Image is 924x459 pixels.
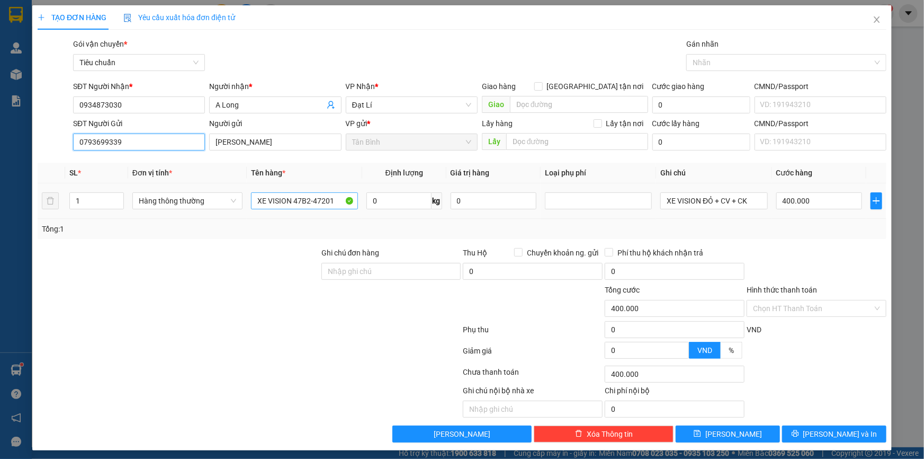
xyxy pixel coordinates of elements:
img: icon [123,14,132,22]
span: C HUỆ [18,49,39,57]
span: 0 [92,72,96,81]
span: [GEOGRAPHIC_DATA] tận nơi [543,81,648,92]
div: SĐT Người Nhận [73,81,205,92]
button: Close [862,5,892,35]
div: Giảm giá [462,345,604,364]
span: printer [792,430,799,438]
div: Người nhận [209,81,341,92]
span: Lấy [482,133,506,150]
span: Yêu cầu xuất hóa đơn điện tử [123,13,235,22]
span: delete [575,430,582,438]
span: SL [69,169,78,177]
button: delete [42,192,59,209]
span: 50.000 [55,72,78,81]
button: plus [871,192,882,209]
span: user-add [327,101,335,109]
span: Giá trị hàng [451,169,490,177]
div: SĐT: [79,59,154,70]
button: printer[PERSON_NAME] và In [782,426,886,443]
div: SL: [5,70,42,94]
input: Dọc đường [510,96,648,113]
input: Dọc đường [506,133,648,150]
span: ABIN [25,60,42,69]
div: Người gửi [209,118,341,129]
label: Cước lấy hàng [652,119,700,128]
input: Cước lấy hàng [652,134,750,151]
span: Giao hàng [482,82,516,91]
div: SĐT: [79,47,154,59]
span: 1 [15,72,19,81]
span: 0948474758 [112,49,154,57]
th: Ghi chú [656,163,772,183]
div: Chi phí nội bộ [605,385,744,401]
span: Đơn vị tính [132,169,172,177]
span: plus [38,14,45,21]
input: Nhập ghi chú [463,401,603,418]
span: Tân Bình [352,134,471,150]
th: Loại phụ phí [541,163,656,183]
input: VD: Bàn, Ghế [251,192,358,209]
input: Ghi Chú [660,192,767,209]
span: Phí thu hộ khách nhận trả [613,247,707,259]
input: 0 [451,192,537,209]
div: SĐT Người Gửi [73,118,205,129]
span: [PERSON_NAME] [705,428,762,440]
label: Gán nhãn [686,40,719,48]
div: Ngày gửi: 18:30 [DATE] [55,21,154,34]
span: 0908418060 [112,60,154,69]
div: Phụ thu [462,324,604,342]
div: Nhà xe Tiến Oanh [55,5,154,21]
span: [PERSON_NAME] [434,428,490,440]
label: Cước giao hàng [652,82,705,91]
span: Thu Hộ [463,249,487,257]
div: Chưa thanh toán [462,366,604,385]
span: TẠO ĐƠN HÀNG [38,13,106,22]
div: Gửi: [5,47,79,59]
span: Hàng thông thường [139,193,236,209]
span: Gói vận chuyển [73,40,127,48]
span: Đạt Lí [352,97,471,113]
label: Ghi chú đơn hàng [321,249,380,257]
div: VP gửi [346,118,478,129]
span: kg [432,192,442,209]
span: Tiêu chuẩn [79,55,199,70]
span: Xóa Thông tin [587,428,633,440]
div: Ghi chú nội bộ nhà xe [463,385,603,401]
span: % [729,346,734,355]
label: Hình thức thanh toán [747,286,817,294]
span: Tên hàng [251,169,285,177]
div: Nhận: [5,59,79,70]
span: Cước hàng [776,169,813,177]
div: CMND/Passport [755,118,886,129]
span: Giao [482,96,510,113]
button: [PERSON_NAME] [392,426,532,443]
img: logo.jpg [5,5,47,47]
span: Lấy hàng [482,119,513,128]
div: CR : [42,70,80,94]
span: plus [871,197,882,205]
input: Ghi chú đơn hàng [321,263,461,280]
input: Cước giao hàng [652,96,750,113]
div: Tổng: 1 [42,223,357,235]
div: Tổng: [117,70,155,94]
span: Chuyển khoản ng. gửi [523,247,603,259]
span: Lấy tận nơi [602,118,648,129]
span: close [873,15,881,24]
div: CMND/Passport [755,81,886,92]
button: deleteXóa Thông tin [534,426,674,443]
span: save [694,430,701,438]
button: save[PERSON_NAME] [676,426,780,443]
span: VND [747,325,761,334]
span: Định lượng [385,169,423,177]
span: VP Nhận [346,82,375,91]
span: Tổng cước [605,286,640,294]
span: VND [697,346,712,355]
div: CC : [79,70,117,94]
span: [PERSON_NAME] và In [803,428,877,440]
